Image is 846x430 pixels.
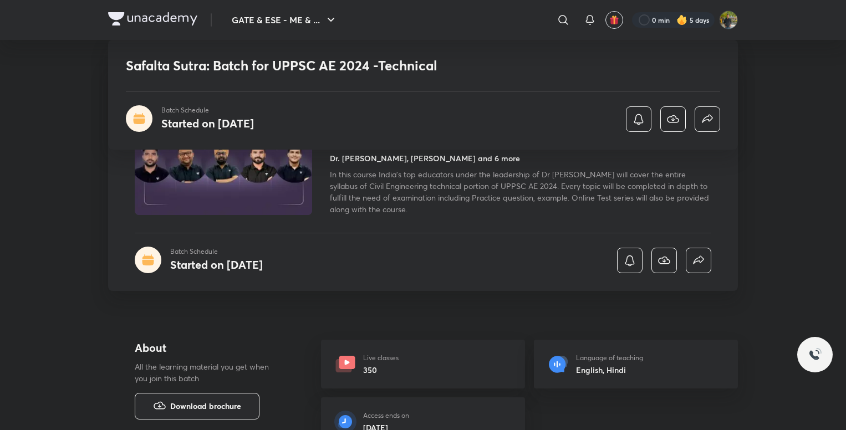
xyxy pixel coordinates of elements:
a: Company Logo [108,12,197,28]
p: Live classes [363,353,399,363]
p: Access ends on [363,411,409,421]
button: Download brochure [135,393,259,419]
img: shubham rawat [719,11,738,29]
img: streak [676,14,687,25]
p: All the learning material you get when you join this batch [135,361,278,384]
button: GATE & ESE - ME & ... [225,9,344,31]
img: Thumbnail [133,114,314,216]
p: Batch Schedule [170,247,263,257]
h4: Started on [DATE] [161,116,254,131]
h6: English, Hindi [576,364,643,376]
img: ttu [808,348,822,361]
h4: About [135,340,286,356]
img: Company Logo [108,12,197,25]
h6: 350 [363,364,399,376]
h4: Dr. [PERSON_NAME], [PERSON_NAME] and 6 more [330,152,520,164]
img: avatar [609,15,619,25]
h1: Safalta Sutra: Batch for UPPSC AE 2024 -Technical [126,58,560,74]
p: Language of teaching [576,353,643,363]
p: Batch Schedule [161,105,254,115]
h4: Started on [DATE] [170,257,263,272]
span: In this course India's top educators under the leadership of Dr [PERSON_NAME] will cover the enti... [330,169,709,214]
button: avatar [605,11,623,29]
span: Download brochure [170,400,241,412]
